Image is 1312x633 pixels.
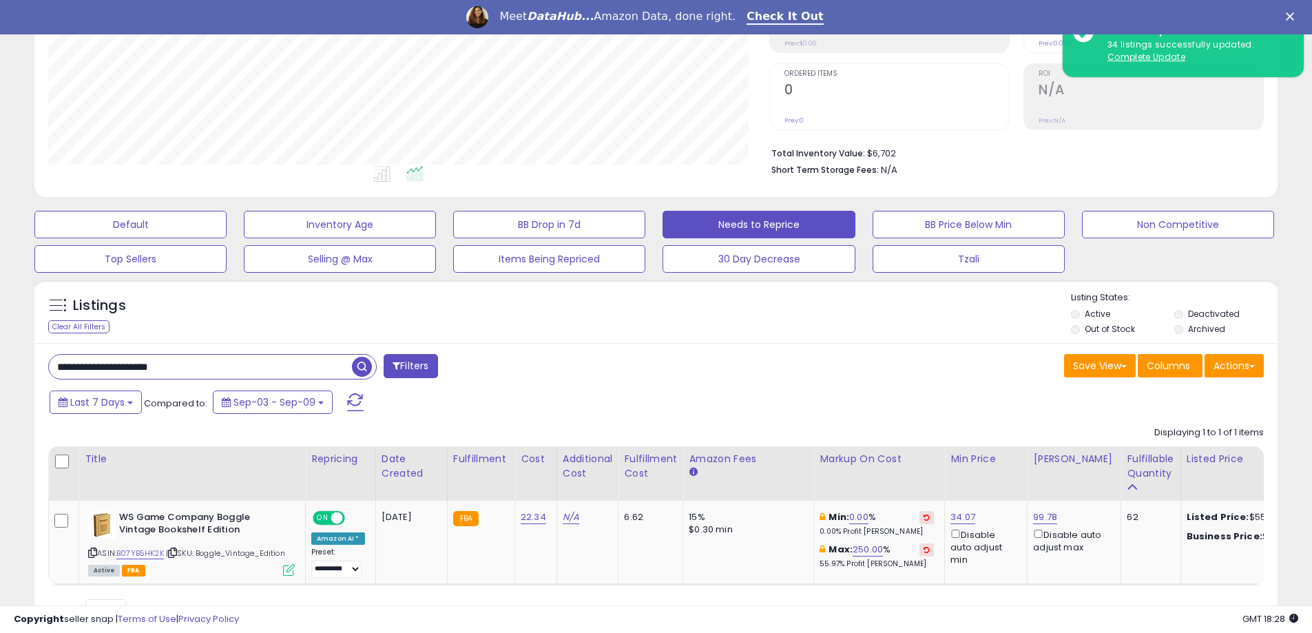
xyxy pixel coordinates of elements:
button: Selling @ Max [244,245,436,273]
h5: Listings [73,296,126,315]
b: Min: [829,510,849,523]
small: FBA [453,511,479,526]
label: Out of Stock [1085,323,1135,335]
small: Amazon Fees. [689,466,697,479]
button: Actions [1205,354,1264,377]
div: 6.62 [624,511,672,523]
label: Archived [1188,323,1225,335]
div: Close [1286,12,1300,21]
a: 99.78 [1033,510,1057,524]
div: Title [85,452,300,466]
button: Filters [384,354,437,378]
small: Prev: N/A [1039,116,1065,125]
a: 22.34 [521,510,546,524]
b: Listed Price: [1187,510,1249,523]
a: Privacy Policy [178,612,239,625]
div: % [820,543,934,569]
span: Ordered Items [784,70,1009,78]
div: Repricing [311,452,370,466]
u: Complete Update [1107,51,1185,63]
div: $55.03 [1187,530,1301,543]
div: % [820,511,934,537]
a: 0.00 [849,510,868,524]
span: OFF [343,512,365,523]
button: Tzali [873,245,1065,273]
span: Show: entries [59,604,158,617]
div: Amazon Fees [689,452,808,466]
p: 55.97% Profit [PERSON_NAME] [820,559,934,569]
div: Min Price [950,452,1021,466]
p: 0.00% Profit [PERSON_NAME] [820,527,934,537]
li: $6,702 [771,144,1253,160]
span: ROI [1039,70,1263,78]
div: Fulfillment [453,452,509,466]
p: Listing States: [1071,291,1278,304]
button: Items Being Repriced [453,245,645,273]
button: BB Drop in 7d [453,211,645,238]
div: [PERSON_NAME] [1033,452,1115,466]
label: Deactivated [1188,308,1240,320]
div: seller snap | | [14,613,239,626]
div: Cost [521,452,551,466]
div: Fulfillable Quantity [1127,452,1174,481]
button: Inventory Age [244,211,436,238]
div: 34 listings successfully updated. [1097,39,1293,64]
a: Check It Out [747,10,824,25]
img: 41VqWQFi1iL._SL40_.jpg [88,511,116,539]
span: 2025-09-17 18:28 GMT [1242,612,1298,625]
div: 62 [1127,511,1169,523]
small: Prev: $0.00 [784,39,817,48]
button: Top Sellers [34,245,227,273]
span: Compared to: [144,397,207,410]
h2: 0 [784,82,1009,101]
span: Columns [1147,359,1190,373]
div: $0.30 min [689,523,803,536]
span: Last 7 Days [70,395,125,409]
b: Short Term Storage Fees: [771,164,879,176]
label: Active [1085,308,1110,320]
span: ON [314,512,331,523]
div: Date Created [382,452,441,481]
a: N/A [563,510,579,524]
small: Prev: 0.00% [1039,39,1072,48]
a: 34.07 [950,510,975,524]
div: Additional Cost [563,452,613,481]
button: Default [34,211,227,238]
b: Business Price: [1187,530,1262,543]
div: [DATE] [382,511,437,523]
span: N/A [881,163,897,176]
div: $55.64 [1187,511,1301,523]
span: Sep-03 - Sep-09 [233,395,315,409]
a: 250.00 [853,543,883,557]
i: DataHub... [527,10,594,23]
button: 30 Day Decrease [663,245,855,273]
button: Save View [1064,354,1136,377]
button: Sep-03 - Sep-09 [213,391,333,414]
b: Total Inventory Value: [771,147,865,159]
span: All listings currently available for purchase on Amazon [88,565,120,577]
button: Columns [1138,354,1202,377]
span: | SKU: Boggle_Vintage_Edition [166,548,285,559]
div: Listed Price [1187,452,1306,466]
b: WS Game Company Boggle Vintage Bookshelf Edition [119,511,287,540]
img: Profile image for Georgie [466,6,488,28]
div: Markup on Cost [820,452,939,466]
div: Displaying 1 to 1 of 1 items [1154,426,1264,439]
a: B07YB5HK2K [116,548,164,559]
button: Last 7 Days [50,391,142,414]
b: Max: [829,543,853,556]
button: BB Price Below Min [873,211,1065,238]
th: The percentage added to the cost of goods (COGS) that forms the calculator for Min & Max prices. [814,446,945,501]
strong: Copyright [14,612,64,625]
button: Needs to Reprice [663,211,855,238]
a: Terms of Use [118,612,176,625]
div: Amazon AI * [311,532,365,545]
h2: N/A [1039,82,1263,101]
div: Fulfillment Cost [624,452,677,481]
div: Disable auto adjust min [950,527,1017,567]
div: Meet Amazon Data, done right. [499,10,736,23]
div: Clear All Filters [48,320,110,333]
span: FBA [122,565,145,577]
div: Disable auto adjust max [1033,527,1110,554]
small: Prev: 0 [784,116,804,125]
